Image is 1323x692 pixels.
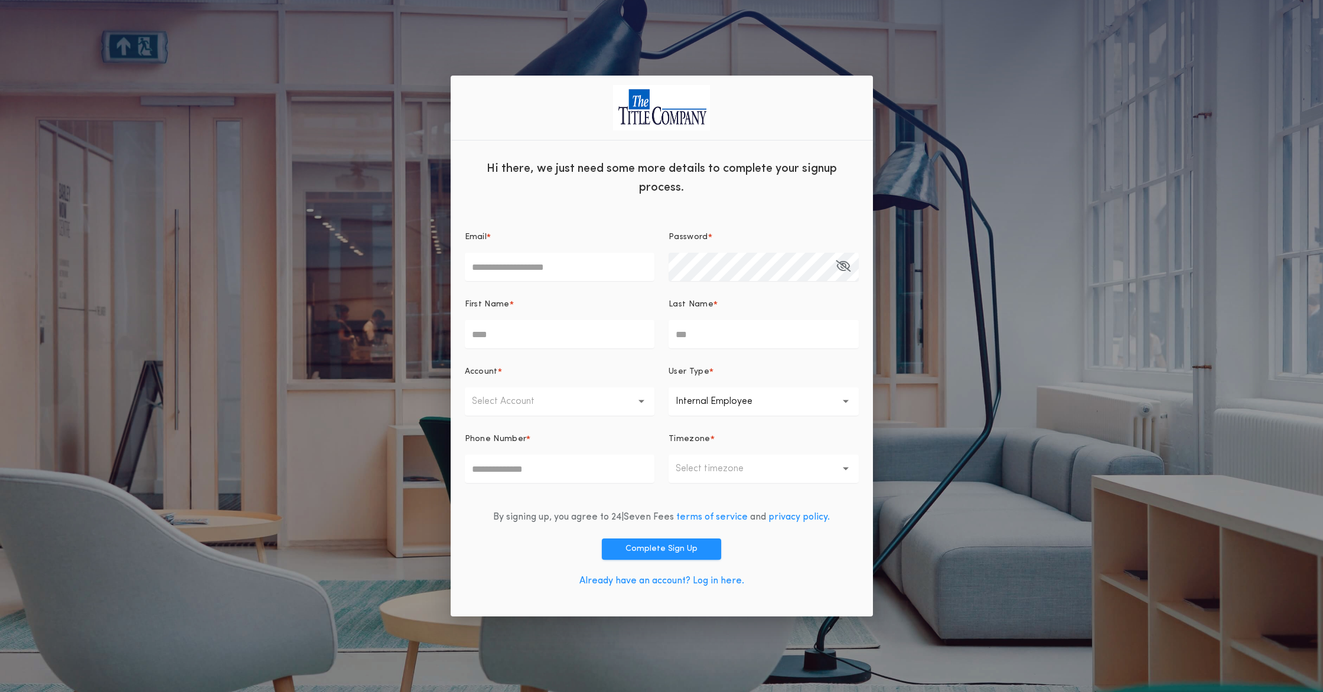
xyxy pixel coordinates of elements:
[676,513,748,522] a: terms of service
[676,394,771,409] p: Internal Employee
[451,150,873,203] div: Hi there, we just need some more details to complete your signup process.
[493,510,830,524] div: By signing up, you agree to 24|Seven Fees and
[465,366,498,378] p: Account
[465,253,655,281] input: Email*
[602,538,721,560] button: Complete Sign Up
[669,366,709,378] p: User Type
[669,433,711,445] p: Timezone
[465,231,487,243] p: Email
[768,513,830,522] a: privacy policy.
[465,387,655,416] button: Select Account
[613,85,710,130] img: logo
[465,433,527,445] p: Phone Number
[676,462,762,476] p: Select timezone
[465,299,510,311] p: First Name
[669,231,708,243] p: Password
[669,455,859,483] button: Select timezone
[669,387,859,416] button: Internal Employee
[465,455,655,483] input: Phone Number*
[669,320,859,348] input: Last Name*
[669,253,859,281] input: Password*
[836,253,850,281] button: Password*
[669,299,713,311] p: Last Name
[472,394,553,409] p: Select Account
[465,320,655,348] input: First Name*
[579,576,744,586] a: Already have an account? Log in here.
